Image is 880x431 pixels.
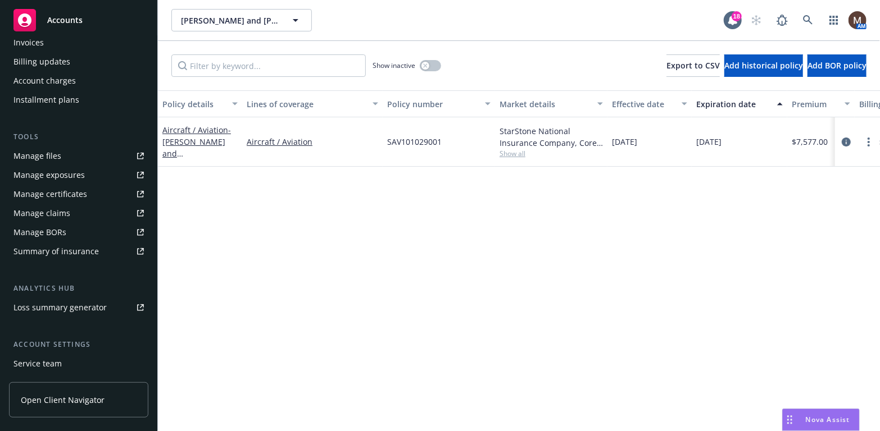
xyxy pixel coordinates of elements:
[158,90,242,117] button: Policy details
[13,299,107,317] div: Loss summary generator
[171,9,312,31] button: [PERSON_NAME] and [PERSON_NAME]
[696,98,770,110] div: Expiration date
[171,54,366,77] input: Filter by keyword...
[9,299,148,317] a: Loss summary generator
[808,60,867,71] span: Add BOR policy
[500,98,591,110] div: Market details
[13,53,70,71] div: Billing updates
[21,394,105,406] span: Open Client Navigator
[823,9,845,31] a: Switch app
[9,283,148,294] div: Analytics hub
[724,60,803,71] span: Add historical policy
[692,90,787,117] button: Expiration date
[840,135,853,149] a: circleInformation
[612,136,637,148] span: [DATE]
[387,136,442,148] span: SAV101029001
[9,4,148,36] a: Accounts
[13,185,87,203] div: Manage certificates
[495,90,607,117] button: Market details
[792,136,828,148] span: $7,577.00
[9,131,148,143] div: Tools
[162,125,231,171] a: Aircraft / Aviation
[13,72,76,90] div: Account charges
[862,135,876,149] a: more
[9,147,148,165] a: Manage files
[242,90,383,117] button: Lines of coverage
[745,9,768,31] a: Start snowing
[9,34,148,52] a: Invoices
[9,242,148,260] a: Summary of insurance
[13,34,44,52] div: Invoices
[500,125,603,149] div: StarStone National Insurance Company, Core Specialty, [GEOGRAPHIC_DATA] Aviation Underwriters
[9,72,148,90] a: Account charges
[9,53,148,71] a: Billing updates
[247,136,378,148] a: Aircraft / Aviation
[806,415,850,424] span: Nova Assist
[9,339,148,350] div: Account settings
[797,9,819,31] a: Search
[9,91,148,109] a: Installment plans
[9,355,148,373] a: Service team
[771,9,793,31] a: Report a Bug
[782,409,860,431] button: Nova Assist
[607,90,692,117] button: Effective date
[13,91,79,109] div: Installment plans
[612,98,675,110] div: Effective date
[696,136,722,148] span: [DATE]
[13,223,66,241] div: Manage BORs
[13,204,70,222] div: Manage claims
[13,242,99,260] div: Summary of insurance
[9,223,148,241] a: Manage BORs
[47,16,83,25] span: Accounts
[181,15,278,26] span: [PERSON_NAME] and [PERSON_NAME]
[13,355,62,373] div: Service team
[9,185,148,203] a: Manage certificates
[387,98,478,110] div: Policy number
[724,54,803,77] button: Add historical policy
[247,98,366,110] div: Lines of coverage
[373,61,415,70] span: Show inactive
[808,54,867,77] button: Add BOR policy
[666,60,720,71] span: Export to CSV
[792,98,838,110] div: Premium
[9,166,148,184] a: Manage exposures
[9,204,148,222] a: Manage claims
[849,11,867,29] img: photo
[787,90,855,117] button: Premium
[162,98,225,110] div: Policy details
[13,166,85,184] div: Manage exposures
[732,11,742,21] div: 18
[13,147,61,165] div: Manage files
[666,54,720,77] button: Export to CSV
[383,90,495,117] button: Policy number
[783,409,797,430] div: Drag to move
[500,149,603,158] span: Show all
